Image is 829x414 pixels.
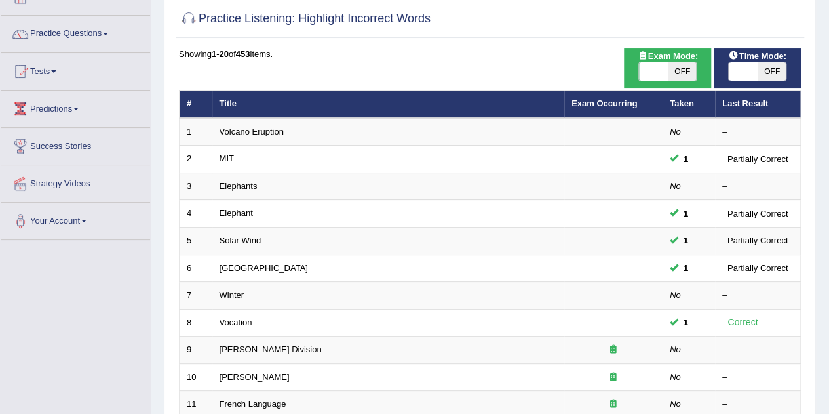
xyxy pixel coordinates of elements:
span: You cannot take this question anymore [678,207,693,220]
a: [GEOGRAPHIC_DATA] [220,263,308,273]
span: Exam Mode: [632,49,703,63]
td: 7 [180,282,212,310]
div: – [722,289,793,302]
a: Predictions [1,91,150,123]
a: Practice Questions [1,16,150,49]
a: Solar Wind [220,236,261,245]
a: MIT [220,154,234,163]
em: No [670,181,681,191]
td: 8 [180,309,212,337]
b: 1-20 [212,49,229,59]
div: – [722,398,793,411]
a: Winter [220,290,244,300]
span: OFF [668,62,697,81]
td: 6 [180,255,212,282]
a: Elephants [220,181,258,191]
td: 1 [180,118,212,146]
a: Strategy Videos [1,165,150,198]
th: Taken [663,91,715,118]
a: Vocation [220,318,252,327]
td: 5 [180,228,212,255]
a: [PERSON_NAME] Division [220,344,322,354]
th: Last Result [715,91,801,118]
em: No [670,399,681,409]
em: No [670,290,681,300]
th: # [180,91,212,118]
h2: Practice Listening: Highlight Incorrect Words [179,9,431,29]
div: – [722,371,793,384]
span: You cannot take this question anymore [678,152,693,166]
div: Exam occurring question [571,398,655,411]
td: 3 [180,173,212,200]
a: Volcano Eruption [220,127,284,136]
em: No [670,372,681,382]
td: 2 [180,146,212,173]
span: OFF [758,62,786,81]
div: Show exams occurring in exams [624,48,711,88]
em: No [670,344,681,354]
a: Tests [1,53,150,86]
a: Elephant [220,208,253,218]
span: You cannot take this question anymore [678,261,693,275]
a: French Language [220,399,286,409]
td: 4 [180,200,212,228]
div: – [722,344,793,356]
span: You cannot take this question anymore [678,316,693,329]
div: – [722,180,793,193]
div: Correct [722,315,763,330]
a: Your Account [1,203,150,236]
div: Exam occurring question [571,344,655,356]
div: Partially Correct [722,261,793,275]
span: Time Mode: [723,49,792,63]
span: You cannot take this question anymore [678,234,693,247]
a: [PERSON_NAME] [220,372,290,382]
em: No [670,127,681,136]
div: – [722,126,793,138]
div: Partially Correct [722,152,793,166]
th: Title [212,91,564,118]
a: Success Stories [1,128,150,161]
b: 453 [236,49,250,59]
div: Partially Correct [722,234,793,247]
td: 10 [180,363,212,391]
div: Showing of items. [179,48,801,60]
td: 9 [180,337,212,364]
a: Exam Occurring [571,98,637,108]
div: Partially Correct [722,207,793,220]
div: Exam occurring question [571,371,655,384]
